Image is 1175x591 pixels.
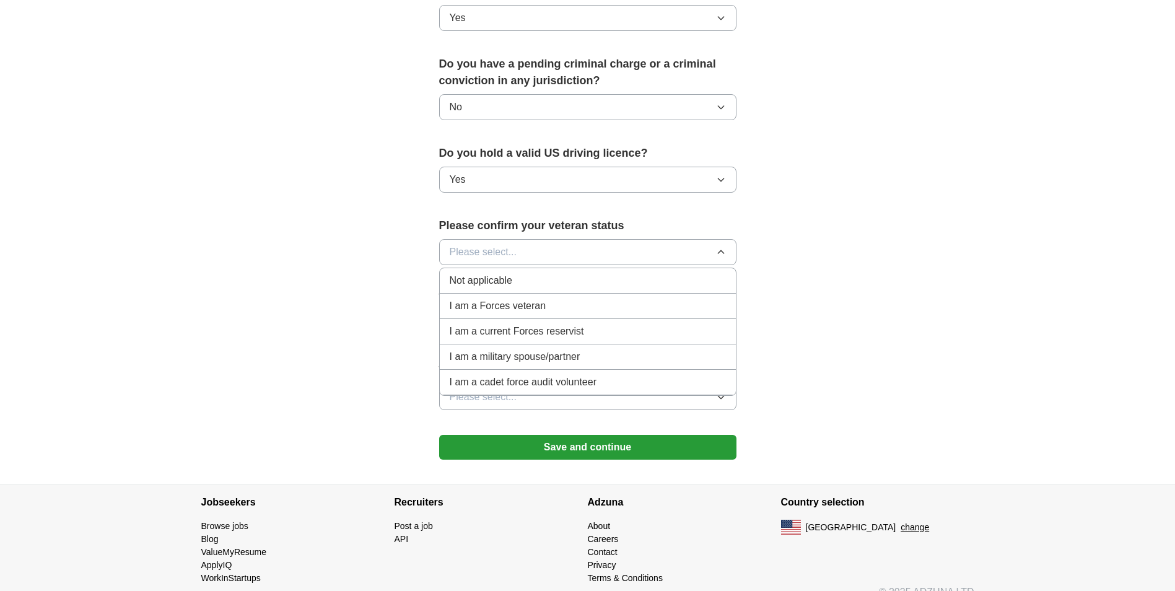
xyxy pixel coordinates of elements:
button: Please select... [439,384,736,410]
a: Privacy [588,560,616,570]
a: Contact [588,547,618,557]
button: Yes [439,5,736,31]
span: Not applicable [450,273,512,288]
a: ValueMyResume [201,547,267,557]
a: Post a job [395,521,433,531]
button: Save and continue [439,435,736,460]
span: Please select... [450,245,517,260]
label: Do you hold a valid US driving licence? [439,145,736,162]
img: US flag [781,520,801,535]
span: Yes [450,11,466,25]
span: No [450,100,462,115]
span: [GEOGRAPHIC_DATA] [806,521,896,534]
span: I am a current Forces reservist [450,324,584,339]
button: change [901,521,929,534]
a: Blog [201,534,219,544]
a: About [588,521,611,531]
a: Browse jobs [201,521,248,531]
a: ApplyIQ [201,560,232,570]
label: Do you have a pending criminal charge or a criminal conviction in any jurisdiction? [439,56,736,89]
span: I am a cadet force audit volunteer [450,375,596,390]
a: WorkInStartups [201,573,261,583]
span: I am a military spouse/partner [450,349,580,364]
a: API [395,534,409,544]
a: Terms & Conditions [588,573,663,583]
button: Yes [439,167,736,193]
span: Yes [450,172,466,187]
span: Please select... [450,390,517,405]
button: No [439,94,736,120]
h4: Country selection [781,485,974,520]
a: Careers [588,534,619,544]
label: Please confirm your veteran status [439,217,736,234]
span: I am a Forces veteran [450,299,546,313]
button: Please select... [439,239,736,265]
